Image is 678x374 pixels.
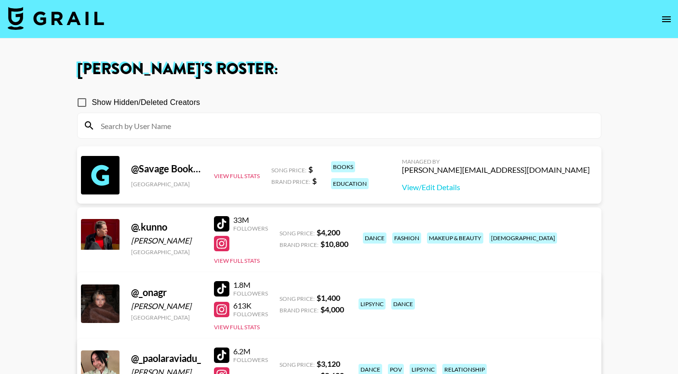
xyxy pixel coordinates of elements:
span: Song Price: [279,361,315,368]
div: 6.2M [233,347,268,356]
span: Song Price: [271,167,306,174]
strong: $ 10,800 [320,239,348,248]
div: education [331,178,369,189]
span: Song Price: [279,230,315,237]
div: Followers [233,225,268,232]
div: [PERSON_NAME] [131,301,202,311]
div: Managed By [402,158,590,165]
span: Brand Price: [279,241,319,248]
strong: $ 3,120 [317,359,340,368]
strong: $ [312,176,317,185]
div: @ _onagr [131,286,202,298]
div: fashion [392,232,421,244]
h1: [PERSON_NAME] 's Roster: [77,62,601,77]
div: [DEMOGRAPHIC_DATA] [489,232,557,244]
button: View Full Stats [214,172,260,180]
div: dance [391,298,415,310]
button: View Full Stats [214,323,260,331]
div: @ Savage Books Literary Editing [131,163,202,175]
div: @ .kunno [131,221,202,233]
div: lipsync [359,298,386,310]
span: Brand Price: [271,178,310,185]
div: 613K [233,301,268,310]
button: View Full Stats [214,257,260,264]
span: Song Price: [279,295,315,302]
strong: $ [308,165,313,174]
img: Grail Talent [8,7,104,30]
div: [PERSON_NAME][EMAIL_ADDRESS][DOMAIN_NAME] [402,165,590,175]
div: [GEOGRAPHIC_DATA] [131,314,202,321]
div: @ _paolaraviadu_ [131,352,202,364]
div: [GEOGRAPHIC_DATA] [131,248,202,256]
div: Followers [233,290,268,297]
input: Search by User Name [95,118,595,133]
strong: $ 4,000 [320,305,344,314]
div: 1.8M [233,280,268,290]
strong: $ 4,200 [317,228,340,237]
div: Followers [233,310,268,318]
button: open drawer [657,10,676,29]
div: Followers [233,356,268,363]
div: [PERSON_NAME] [131,236,202,245]
div: makeup & beauty [427,232,483,244]
div: dance [363,232,386,244]
div: books [331,161,355,172]
strong: $ 1,400 [317,293,340,302]
span: Show Hidden/Deleted Creators [92,97,200,108]
div: [GEOGRAPHIC_DATA] [131,181,202,188]
span: Brand Price: [279,307,319,314]
div: 33M [233,215,268,225]
a: View/Edit Details [402,182,590,192]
